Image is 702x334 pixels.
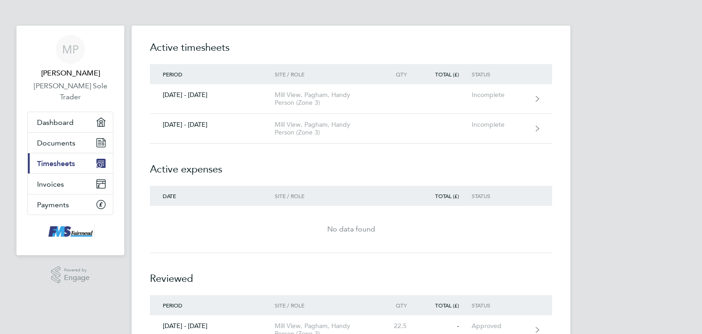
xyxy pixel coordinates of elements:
[27,68,113,79] span: Michael Pickett
[150,193,275,199] div: Date
[64,266,90,274] span: Powered by
[150,114,552,144] a: [DATE] - [DATE]Mill View, Pagham, Handy Person (Zone 3)Incomplete
[150,40,552,64] h2: Active timesheets
[472,302,528,308] div: Status
[420,193,472,199] div: Total (£)
[150,224,552,235] div: No data found
[37,118,74,127] span: Dashboard
[275,193,379,199] div: Site / Role
[163,302,182,309] span: Period
[28,112,113,132] a: Dashboard
[275,121,379,136] div: Mill View, Pagham, Handy Person (Zone 3)
[37,139,75,147] span: Documents
[28,153,113,173] a: Timesheets
[150,322,275,330] div: [DATE] - [DATE]
[37,159,75,168] span: Timesheets
[27,81,113,102] a: [PERSON_NAME] Sole Trader
[37,200,69,209] span: Payments
[472,91,528,99] div: Incomplete
[275,302,379,308] div: Site / Role
[46,224,95,239] img: f-mead-logo-retina.png
[150,91,275,99] div: [DATE] - [DATE]
[472,322,528,330] div: Approved
[379,302,420,308] div: Qty
[472,71,528,77] div: Status
[28,133,113,153] a: Documents
[27,224,113,239] a: Go to home page
[275,71,379,77] div: Site / Role
[150,121,275,129] div: [DATE] - [DATE]
[16,26,124,255] nav: Main navigation
[420,322,472,330] div: -
[62,43,79,55] span: MP
[420,302,472,308] div: Total (£)
[150,84,552,114] a: [DATE] - [DATE]Mill View, Pagham, Handy Person (Zone 3)Incomplete
[275,91,379,107] div: Mill View, Pagham, Handy Person (Zone 3)
[37,180,64,189] span: Invoices
[28,194,113,215] a: Payments
[472,121,528,129] div: Incomplete
[150,253,552,295] h2: Reviewed
[28,174,113,194] a: Invoices
[472,193,528,199] div: Status
[379,71,420,77] div: Qty
[379,322,420,330] div: 22.5
[64,274,90,282] span: Engage
[27,35,113,79] a: MP[PERSON_NAME]
[150,144,552,186] h2: Active expenses
[420,71,472,77] div: Total (£)
[163,70,182,78] span: Period
[51,266,90,284] a: Powered byEngage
